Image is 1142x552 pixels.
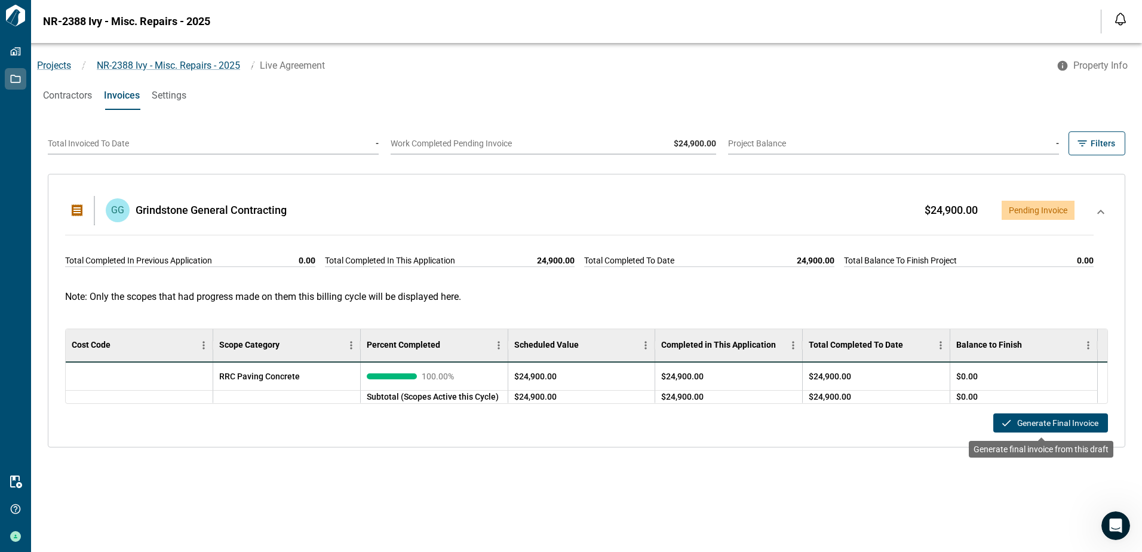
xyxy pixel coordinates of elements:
div: GGGrindstone General Contracting $24,900.00Pending InvoiceTotal Completed In Previous Application... [60,184,1113,279]
span: Contractors [43,90,92,102]
span: Work Completed Pending Invoice [391,139,512,148]
span: $24,900.00 [514,370,557,382]
a: Projects [37,60,71,71]
span: Invoices [104,90,140,102]
span: - [376,139,379,148]
button: Menu [490,336,508,354]
div: Percent Completed [361,329,508,362]
span: $24,900.00 [661,391,704,403]
div: Scheduled Value [514,340,579,350]
span: Total Completed In This Application [325,254,455,266]
button: Menu [784,336,802,354]
span: Total Completed In Previous Application [65,254,212,266]
div: Completed in This Application [655,329,803,362]
div: Cost Code [72,340,110,350]
span: 24,900.00 [537,254,575,266]
button: Generate Final Invoice [993,413,1108,433]
button: Open notification feed [1111,10,1130,29]
span: Pending Invoice [1009,206,1067,215]
span: Generate final invoice from this draft [974,444,1109,454]
div: Scheduled Value [508,329,656,362]
button: Property Info [1049,55,1137,76]
span: $24,900.00 [809,391,851,403]
span: Total Invoiced To Date [48,139,129,148]
button: Menu [932,336,950,354]
p: Note: Only the scopes that had progress made on them this billing cycle will be displayed here. [65,291,1108,302]
div: Total Completed To Date [809,340,903,350]
div: Percent Completed [367,340,440,350]
div: Cost Code [66,329,213,362]
span: 24,900.00 [797,254,834,266]
span: NR-2388 Ivy - Misc. Repairs - 2025 [43,16,210,27]
div: base tabs [31,81,1142,110]
iframe: Intercom live chat [1101,511,1130,540]
span: - [1056,139,1059,148]
span: $24,900.00 [674,139,716,148]
span: Settings [152,90,186,102]
span: Total Completed To Date [584,254,674,266]
span: $24,900.00 [925,204,978,216]
div: Scope Category [213,329,361,362]
span: $24,900.00 [661,370,704,382]
span: $24,900.00 [514,391,557,403]
span: $0.00 [956,391,978,403]
span: Filters [1091,137,1115,149]
span: Property Info [1073,60,1128,72]
div: Scope Category [219,340,280,350]
span: 0.00 [299,254,315,266]
span: Subtotal (Scopes Active this Cycle) [367,392,499,401]
button: Menu [342,336,360,354]
span: 0.00 [1077,254,1094,266]
span: 100.00 % [422,372,458,381]
span: $0.00 [956,370,978,382]
button: Sort [903,337,920,354]
span: Live Agreement [260,60,325,71]
div: Balance to Finish [956,340,1022,350]
div: Balance to Finish [950,329,1098,362]
span: NR-2388 Ivy - Misc. Repairs - 2025 [97,60,240,71]
div: Completed in This Application [661,340,776,350]
span: Grindstone General Contracting [136,204,287,216]
span: Total Balance To Finish Project [844,254,957,266]
button: Menu [195,336,213,354]
button: Menu [637,336,655,354]
button: Filters [1069,131,1125,155]
span: Project Balance [728,139,786,148]
span: $24,900.00 [809,370,851,382]
p: GG [111,203,124,217]
nav: breadcrumb [31,59,1049,73]
span: RRC Paving Concrete [219,370,300,382]
div: Total Completed To Date [803,329,950,362]
button: Menu [1079,336,1097,354]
